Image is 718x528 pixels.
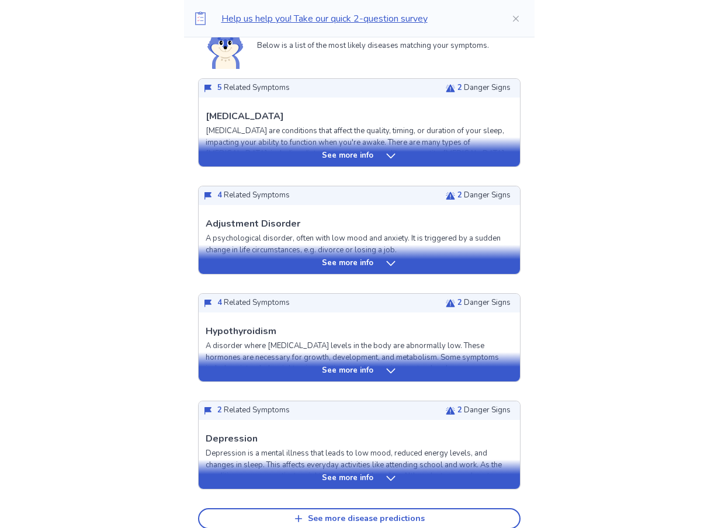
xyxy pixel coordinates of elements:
p: Related Symptoms [217,405,290,416]
p: [MEDICAL_DATA] [206,109,284,123]
p: See more info [322,365,373,377]
p: Related Symptoms [217,190,290,202]
p: Danger Signs [457,82,511,94]
p: Below is a list of the most likely diseases matching your symptoms. [257,40,489,52]
p: A psychological disorder, often with low mood and anxiety. It is triggered by a sudden change in ... [206,233,513,256]
p: See more info [322,150,373,162]
span: 5 [217,82,222,93]
p: A disorder where [MEDICAL_DATA] levels in the body are abnormally low. These hormones are necessa... [206,341,513,409]
p: Adjustment Disorder [206,217,300,231]
p: See more info [322,473,373,484]
img: Shiba [207,23,243,69]
p: [MEDICAL_DATA] are conditions that affect the quality, timing, or duration of your sleep, impacti... [206,126,513,183]
p: Danger Signs [457,405,511,416]
p: Related Symptoms [217,297,290,309]
span: 2 [457,190,462,200]
p: Hypothyroidism [206,324,276,338]
p: Help us help you! Take our quick 2-question survey [221,12,492,26]
span: 2 [457,297,462,308]
span: 2 [457,405,462,415]
p: Danger Signs [457,190,511,202]
span: 4 [217,190,222,200]
p: Depression [206,432,258,446]
p: Related Symptoms [217,82,290,94]
p: See more info [322,258,373,269]
span: 4 [217,297,222,308]
div: See more disease predictions [308,514,425,524]
span: 2 [217,405,222,415]
span: 2 [457,82,462,93]
p: Danger Signs [457,297,511,309]
p: Depression is a mental illness that leads to low mood, reduced energy levels, and changes in slee... [206,448,513,505]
